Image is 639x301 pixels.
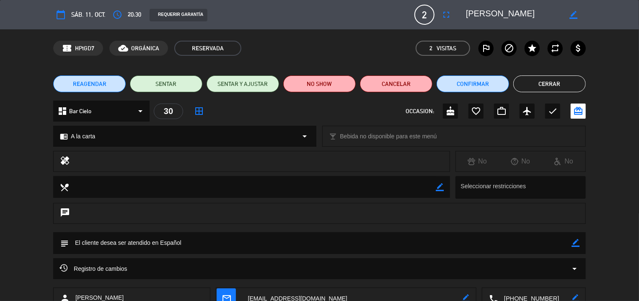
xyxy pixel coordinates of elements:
i: subject [60,239,69,248]
span: OCCASION: [406,106,434,116]
i: check [548,106,558,116]
span: REAGENDAR [73,80,106,88]
span: Bebida no disponible para este menú [340,132,437,141]
button: SENTAR Y AJUSTAR [207,75,279,92]
i: airplanemode_active [522,106,532,116]
span: confirmation_number [62,43,72,53]
button: Confirmar [437,75,509,92]
div: No [542,156,585,167]
span: A la carta [71,132,95,141]
i: border_color [436,183,444,191]
i: attach_money [573,43,583,53]
span: RESERVADA [174,41,241,56]
i: chrome_reader_mode [60,132,68,140]
i: favorite_border [471,106,481,116]
button: REAGENDAR [53,75,126,92]
i: healing [60,156,70,167]
i: dashboard [57,106,67,116]
span: 20:30 [128,10,141,20]
button: SENTAR [130,75,202,92]
i: repeat [550,43,560,53]
i: arrow_drop_down [300,131,310,141]
i: fullscreen [441,10,451,20]
div: 30 [154,104,183,119]
button: calendar_today [53,7,68,22]
i: arrow_drop_down [569,264,579,274]
i: arrow_drop_down [135,106,145,116]
span: 2 [429,44,432,53]
span: 2 [414,5,435,25]
i: local_dining [60,182,69,192]
i: cloud_done [118,43,128,53]
i: card_giftcard [573,106,583,116]
button: access_time [110,7,125,22]
button: Cancelar [360,75,432,92]
i: border_all [194,106,204,116]
button: Cerrar [513,75,586,92]
i: block [504,43,514,53]
i: chat [60,208,70,219]
i: access_time [112,10,122,20]
button: fullscreen [439,7,454,22]
div: No [456,156,499,167]
i: outlined_flag [481,43,491,53]
span: ORGÁNICA [131,44,159,53]
span: sáb. 11, oct. [71,10,106,20]
i: border_color [570,11,578,19]
i: star [527,43,537,53]
span: Bar Cielo [69,106,91,116]
i: border_color [572,239,579,247]
div: No [499,156,542,167]
span: Registro de cambios [60,264,127,274]
div: REQUERIR GARANTÍA [150,9,207,21]
span: HPtGD7 [75,44,94,53]
button: NO SHOW [283,75,356,92]
i: calendar_today [56,10,66,20]
i: cake [445,106,455,116]
i: work_outline [497,106,507,116]
i: local_bar [329,132,337,140]
em: Visitas [437,44,456,53]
